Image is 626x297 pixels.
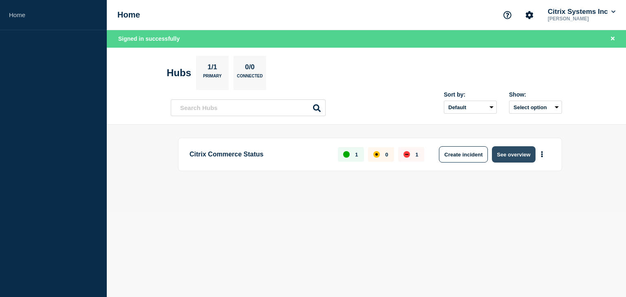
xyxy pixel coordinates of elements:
button: Close banner [608,34,618,44]
span: Signed in successfully [118,35,180,42]
p: Primary [203,74,222,82]
button: Support [499,7,516,24]
button: Create incident [439,146,488,163]
p: 1/1 [205,63,220,74]
p: [PERSON_NAME] [546,16,617,22]
h2: Hubs [167,67,191,79]
h1: Home [117,10,140,20]
button: More actions [537,147,547,162]
div: up [343,151,350,158]
p: 1 [355,152,358,158]
button: Account settings [521,7,538,24]
p: Citrix Commerce Status [190,146,328,163]
div: Show: [509,91,562,98]
p: 0 [385,152,388,158]
div: affected [373,151,380,158]
button: Select option [509,101,562,114]
p: 0/0 [242,63,258,74]
select: Sort by [444,101,497,114]
button: See overview [492,146,535,163]
input: Search Hubs [171,99,326,116]
button: Citrix Systems Inc [546,8,617,16]
div: down [403,151,410,158]
p: Connected [237,74,262,82]
p: 1 [415,152,418,158]
div: Sort by: [444,91,497,98]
